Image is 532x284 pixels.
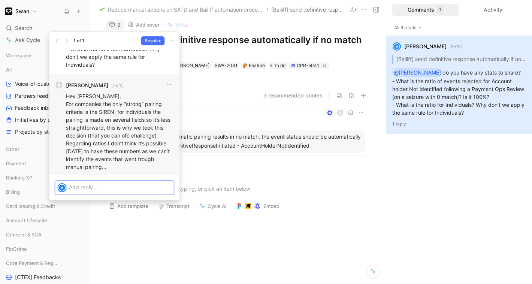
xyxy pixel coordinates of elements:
div: 1 of 1 [73,37,84,45]
button: Resolve [141,36,165,45]
small: [DATE] [111,82,124,89]
div: A [58,184,66,191]
span: Resolve [145,37,161,45]
div: A [57,82,62,88]
p: Hey [PERSON_NAME], For companies the only “strong” pairing criteria is the SIREN, for individuals... [66,92,174,171]
strong: [PERSON_NAME] [66,81,108,90]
